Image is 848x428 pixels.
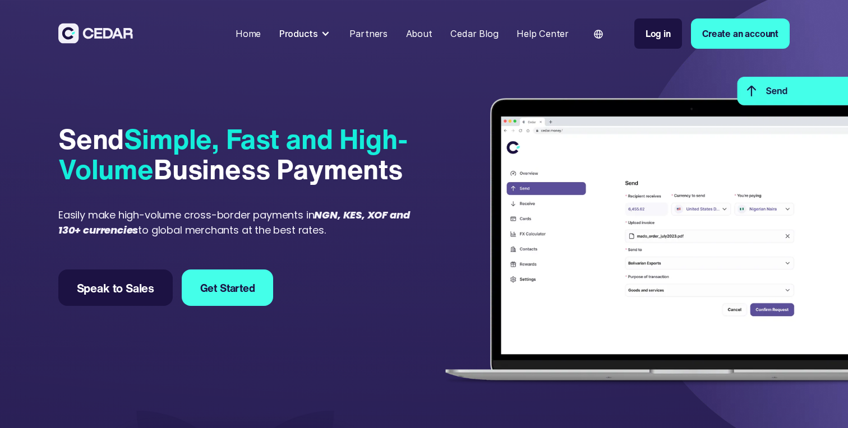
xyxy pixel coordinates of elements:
div: Products [279,27,318,40]
a: Cedar Blog [446,21,503,46]
a: Help Center [512,21,573,46]
a: Speak to Sales [58,269,173,306]
div: Send Business Payments [58,124,420,185]
a: Partners [345,21,392,46]
div: About [406,27,432,40]
div: Products [275,22,336,45]
div: Help Center [517,27,569,40]
div: Log in [646,27,671,40]
a: Home [231,21,266,46]
a: Create an account [691,18,790,49]
img: world icon [594,30,603,39]
a: Get Started [182,269,273,306]
div: Easily make high-volume cross-border payments in to global merchants at the best rates. [58,207,420,238]
a: About [401,21,436,46]
div: Home [236,27,261,40]
span: Simple, Fast and High-Volume [58,119,408,189]
em: NGN, KES, XOF and 130+ currencies [58,208,409,237]
div: Cedar Blog [450,27,498,40]
a: Log in [634,18,682,49]
div: Partners [349,27,388,40]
